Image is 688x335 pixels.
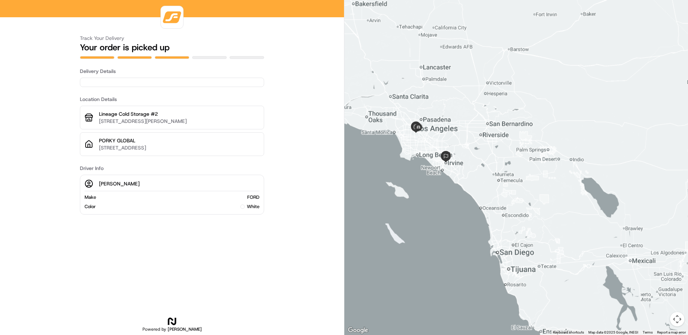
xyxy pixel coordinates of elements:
img: Google [346,326,370,335]
h2: Your order is picked up [80,42,264,53]
h2: Powered by [142,326,202,332]
p: Lineage Cold Storage #2 [99,110,259,118]
span: Color [85,203,96,210]
button: Keyboard shortcuts [553,330,584,335]
button: Map camera controls [670,312,684,326]
p: [STREET_ADDRESS][PERSON_NAME] [99,118,259,125]
img: logo-public_tracking_screen-VNDR-1688417501853.png [162,8,182,27]
span: FORD [247,194,259,201]
a: Open this area in Google Maps (opens a new window) [346,326,370,335]
p: PORKY GLOBAL [99,137,259,144]
span: Map data ©2025 Google, INEGI [588,330,638,334]
h3: Delivery Details [80,68,264,75]
p: [STREET_ADDRESS] [99,144,259,151]
span: [PERSON_NAME] [168,326,202,332]
h3: Driver Info [80,165,264,172]
span: Make [85,194,96,201]
a: Report a map error [657,330,686,334]
h3: Track Your Delivery [80,35,264,42]
h3: Location Details [80,96,264,103]
a: Terms (opens in new tab) [643,330,653,334]
p: [PERSON_NAME] [99,180,140,187]
span: white [247,203,259,210]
